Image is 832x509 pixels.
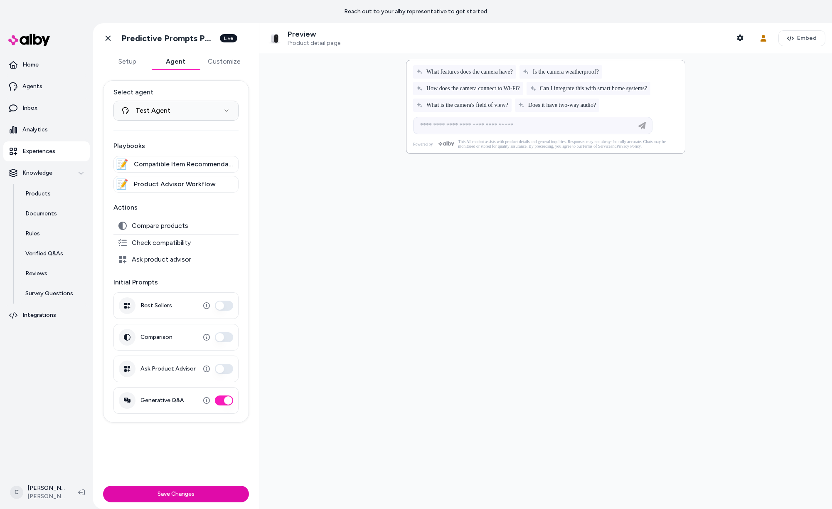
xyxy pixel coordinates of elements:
p: Analytics [22,126,48,134]
span: C [10,486,23,499]
p: Playbooks [113,141,239,151]
p: Preview [288,30,340,39]
p: Home [22,61,39,69]
span: Ask product advisor [132,255,191,264]
img: Essential Outdoor XL 2K - 1 Camera Kit (Dummy for Promo Page) [266,30,283,47]
p: Agents [22,82,42,91]
h1: Predictive Prompts PDP [121,33,215,44]
p: Experiences [22,147,55,156]
label: Select agent [113,87,239,97]
button: Knowledge [3,163,90,183]
a: Rules [17,224,90,244]
p: Documents [25,210,57,218]
img: alby Logo [8,34,50,46]
button: C[PERSON_NAME][PERSON_NAME] Prod [5,479,71,506]
p: Reach out to your alby representative to get started. [344,7,488,16]
button: Embed [778,30,825,46]
button: Setup [103,53,151,70]
button: Agent [151,53,199,70]
a: Experiences [3,141,90,161]
span: Compare products [132,222,188,230]
p: Initial Prompts [113,277,239,287]
a: Integrations [3,305,90,325]
label: Best Sellers [140,302,172,309]
button: Save Changes [103,486,249,502]
p: Inbox [22,104,37,112]
a: Survey Questions [17,284,90,304]
span: Product Advisor Workflow [134,179,216,189]
span: Compatible Item Recommendation [134,159,233,169]
div: 📝 [116,158,129,171]
label: Ask Product Advisor [140,365,196,373]
p: Verified Q&As [25,250,63,258]
a: Reviews [17,264,90,284]
a: Home [3,55,90,75]
span: [PERSON_NAME] Prod [27,492,65,501]
label: Generative Q&A [140,397,184,404]
p: [PERSON_NAME] [27,484,65,492]
button: Customize [199,53,249,70]
p: Knowledge [22,169,52,177]
a: Documents [17,204,90,224]
a: Products [17,184,90,204]
label: Comparison [140,334,172,341]
a: Agents [3,77,90,96]
a: Inbox [3,98,90,118]
p: Survey Questions [25,289,73,298]
a: Analytics [3,120,90,140]
p: Actions [113,203,239,212]
p: Integrations [22,311,56,319]
p: Products [25,190,51,198]
a: Verified Q&As [17,244,90,264]
span: Product detail page [288,40,340,47]
div: 📝 [116,178,129,191]
p: Reviews [25,269,47,278]
span: Check compatibility [132,239,191,247]
p: Rules [25,230,40,238]
div: Live [220,34,237,42]
span: Embed [797,34,817,42]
